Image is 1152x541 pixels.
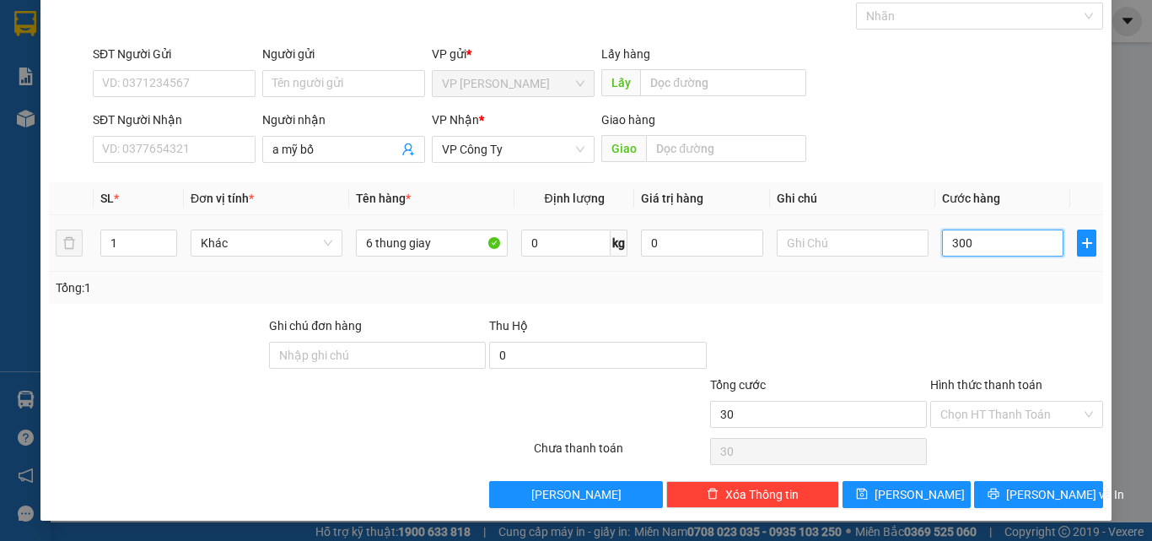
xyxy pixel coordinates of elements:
span: Tổng cước [710,378,766,392]
div: SĐT Người Gửi [93,45,256,63]
span: Đơn vị tính [191,192,254,205]
span: Lấy hàng [601,47,650,61]
span: printer [988,488,999,501]
span: [PERSON_NAME] [531,485,622,504]
span: Giao hàng [601,113,655,127]
div: SĐT Người Nhận [93,111,256,129]
span: Định lượng [544,192,604,205]
th: Ghi chú [770,182,935,215]
span: user-add [401,143,415,156]
span: VP [PERSON_NAME] - [31,97,161,113]
input: 0 [641,230,762,257]
strong: CÔNG TY CP BÌNH TÂM [60,9,229,57]
span: VP Công Ty [442,137,584,162]
span: Giá trị hàng [641,192,703,205]
span: VP Tân Bình ĐT: [60,59,236,91]
span: VP Tân Bình [442,71,584,96]
button: save[PERSON_NAME] [842,481,972,508]
span: Nhận: [7,120,238,136]
input: Dọc đường [646,135,806,162]
span: Thu Hộ [489,319,528,333]
input: Ghi chú đơn hàng [269,342,486,369]
span: save [856,488,868,501]
div: Chưa thanh toán [532,439,708,468]
div: Người nhận [262,111,425,129]
span: thuân [120,120,238,136]
div: Người gửi [262,45,425,63]
span: Lấy [601,69,640,96]
span: kg [611,230,627,257]
input: VD: Bàn, Ghế [356,230,508,257]
span: Xóa Thông tin [725,485,799,504]
button: [PERSON_NAME] [489,481,662,508]
span: delete [707,488,719,501]
span: Khác [201,230,332,256]
span: [PERSON_NAME] và In [1006,485,1124,504]
input: Dọc đường [640,69,806,96]
button: plus [1077,230,1096,257]
label: Ghi chú đơn hàng [269,319,362,333]
div: VP gửi [432,45,595,63]
span: Tên hàng [356,192,411,205]
label: Hình thức thanh toán [930,378,1042,392]
span: [PERSON_NAME] [875,485,965,504]
span: plus [1078,236,1095,250]
input: Ghi Chú [777,230,929,257]
img: logo [7,13,57,89]
div: Tổng: 1 [56,279,446,297]
button: printer[PERSON_NAME] và In [974,481,1103,508]
span: Cước hàng [942,192,1000,205]
button: delete [56,230,83,257]
span: Giao [601,135,646,162]
span: VP Nhận [432,113,479,127]
span: VP Công Ty - [43,120,238,136]
span: SL [100,192,114,205]
span: 0984182818 - [154,120,238,136]
button: deleteXóa Thông tin [666,481,839,508]
span: Gửi: [7,97,31,113]
span: 085 88 555 88 [60,59,236,91]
